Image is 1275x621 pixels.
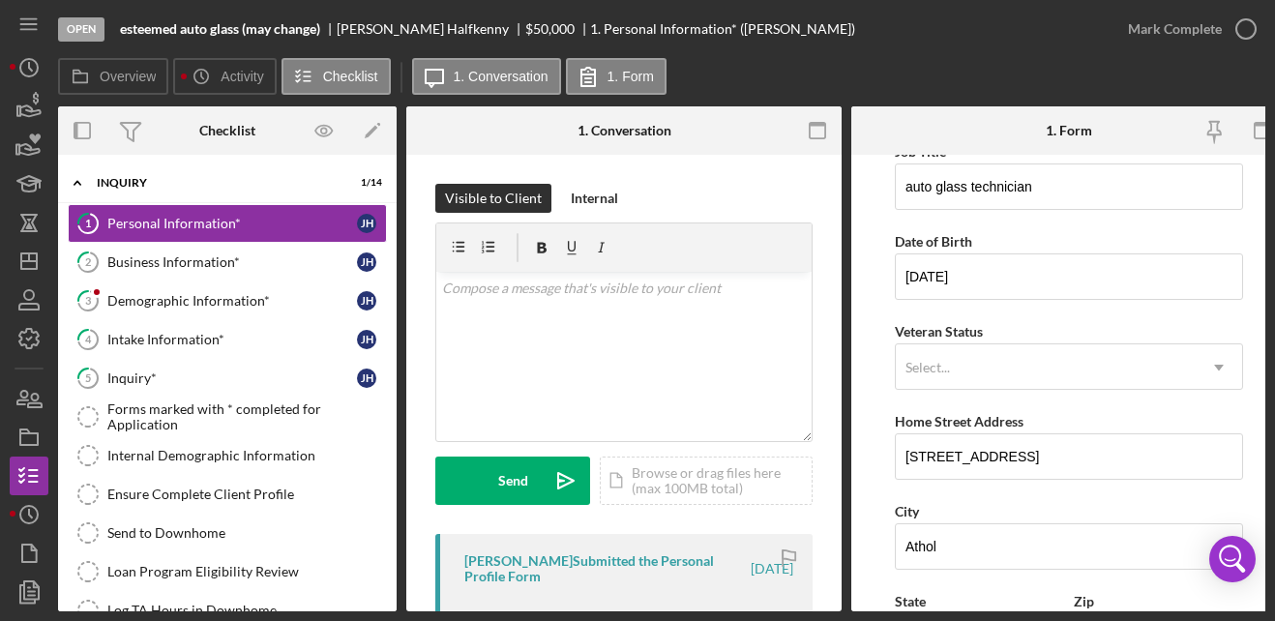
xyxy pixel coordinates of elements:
[68,552,387,591] a: Loan Program Eligibility Review
[68,243,387,281] a: 2Business Information*JH
[107,487,386,502] div: Ensure Complete Client Profile
[464,553,748,584] div: [PERSON_NAME] Submitted the Personal Profile Form
[445,184,542,213] div: Visible to Client
[221,69,263,84] label: Activity
[107,448,386,463] div: Internal Demographic Information
[347,177,382,189] div: 1 / 14
[199,123,255,138] div: Checklist
[107,564,386,579] div: Loan Program Eligibility Review
[68,398,387,436] a: Forms marked with * completed for Application
[1046,123,1092,138] div: 1. Form
[85,371,91,384] tspan: 5
[68,320,387,359] a: 4Intake Information*JH
[85,333,92,345] tspan: 4
[357,214,376,233] div: J H
[68,514,387,552] a: Send to Downhome
[566,58,667,95] button: 1. Form
[895,233,972,250] label: Date of Birth
[895,413,1023,429] label: Home Street Address
[173,58,276,95] button: Activity
[107,293,357,309] div: Demographic Information*
[85,217,91,229] tspan: 1
[107,332,357,347] div: Intake Information*
[895,503,919,519] label: City
[337,21,525,37] div: [PERSON_NAME] Halfkenny
[608,69,654,84] label: 1. Form
[1209,536,1256,582] div: Open Intercom Messenger
[590,21,855,37] div: 1. Personal Information* ([PERSON_NAME])
[120,21,320,37] b: esteemed auto glass (may change)
[282,58,391,95] button: Checklist
[68,281,387,320] a: 3Demographic Information*JH
[323,69,378,84] label: Checklist
[107,370,357,386] div: Inquiry*
[498,457,528,505] div: Send
[751,561,793,577] time: 2025-09-13 11:24
[68,436,387,475] a: Internal Demographic Information
[85,255,91,268] tspan: 2
[561,184,628,213] button: Internal
[454,69,549,84] label: 1. Conversation
[100,69,156,84] label: Overview
[412,58,561,95] button: 1. Conversation
[435,457,590,505] button: Send
[107,254,357,270] div: Business Information*
[1128,10,1222,48] div: Mark Complete
[107,603,386,618] div: Log TA Hours in Downhome
[357,330,376,349] div: J H
[1109,10,1265,48] button: Mark Complete
[571,184,618,213] div: Internal
[525,20,575,37] span: $50,000
[1074,593,1094,609] label: Zip
[107,216,357,231] div: Personal Information*
[578,123,671,138] div: 1. Conversation
[435,184,551,213] button: Visible to Client
[58,17,104,42] div: Open
[107,525,386,541] div: Send to Downhome
[97,177,334,189] div: INQUIRY
[357,369,376,388] div: J H
[107,401,386,432] div: Forms marked with * completed for Application
[68,204,387,243] a: 1Personal Information*JH
[68,359,387,398] a: 5Inquiry*JH
[905,360,950,375] div: Select...
[357,252,376,272] div: J H
[68,475,387,514] a: Ensure Complete Client Profile
[85,294,91,307] tspan: 3
[58,58,168,95] button: Overview
[357,291,376,310] div: J H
